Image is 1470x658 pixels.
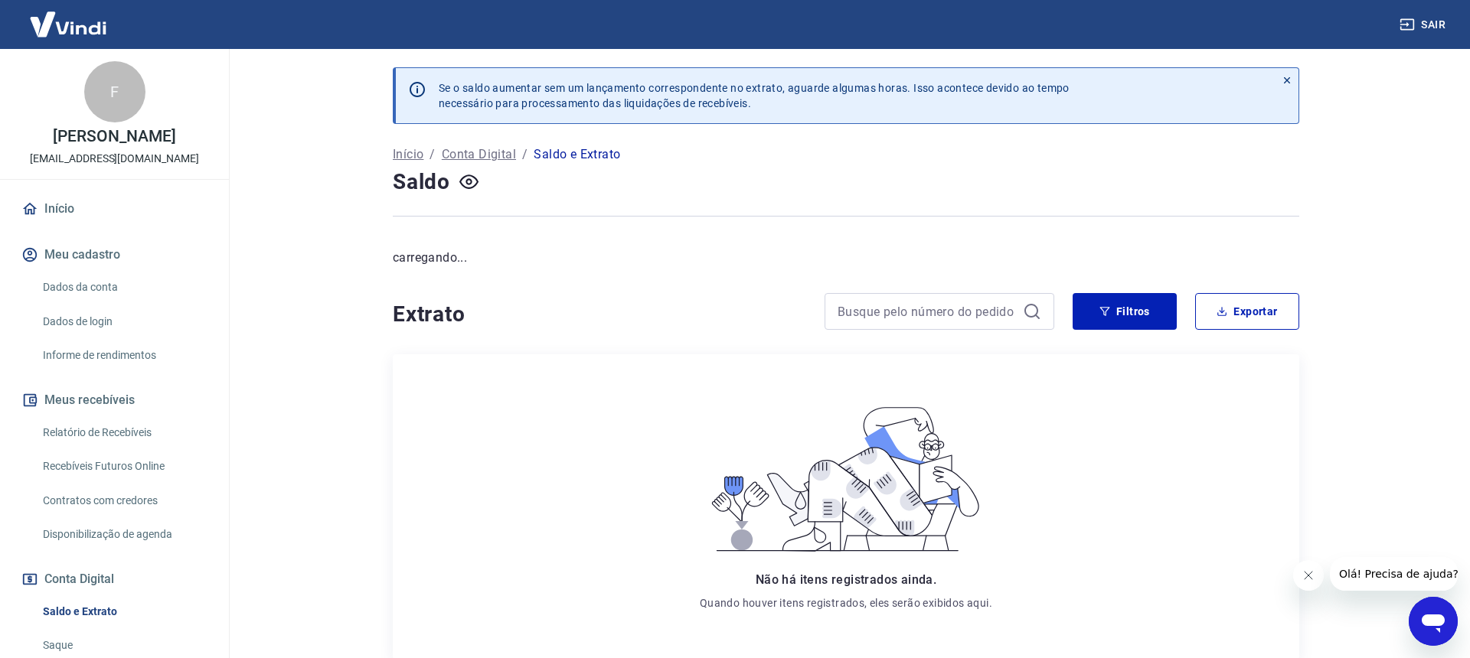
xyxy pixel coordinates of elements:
[756,572,936,587] span: Não há itens registrados ainda.
[522,145,528,164] p: /
[84,61,145,122] div: F
[1330,557,1458,591] iframe: Mensagem da empresa
[838,300,1017,323] input: Busque pelo número do pedido
[18,1,118,47] img: Vindi
[37,340,211,371] a: Informe de rendimentos
[37,272,211,303] a: Dados da conta
[18,383,211,417] button: Meus recebíveis
[393,145,423,164] a: Início
[37,417,211,448] a: Relatório de Recebíveis
[1396,11,1452,39] button: Sair
[393,249,1299,267] p: carregando...
[430,145,435,164] p: /
[442,145,516,164] a: Conta Digital
[30,151,199,167] p: [EMAIL_ADDRESS][DOMAIN_NAME]
[37,485,211,516] a: Contratos com credores
[393,299,806,330] h4: Extrato
[439,80,1070,111] p: Se o saldo aumentar sem um lançamento correspondente no extrato, aguarde algumas horas. Isso acon...
[700,595,992,611] p: Quando houver itens registrados, eles serão exibidos aqui.
[18,192,211,226] a: Início
[18,562,211,596] button: Conta Digital
[37,596,211,627] a: Saldo e Extrato
[1293,560,1324,591] iframe: Fechar mensagem
[1073,293,1177,330] button: Filtros
[53,129,175,145] p: [PERSON_NAME]
[534,145,620,164] p: Saldo e Extrato
[393,167,450,197] h4: Saldo
[1409,597,1458,646] iframe: Botão para abrir a janela de mensagens
[9,11,129,23] span: Olá! Precisa de ajuda?
[18,238,211,272] button: Meu cadastro
[37,306,211,337] a: Dados de login
[1195,293,1299,330] button: Exportar
[37,451,211,482] a: Recebíveis Futuros Online
[37,519,211,550] a: Disponibilização de agenda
